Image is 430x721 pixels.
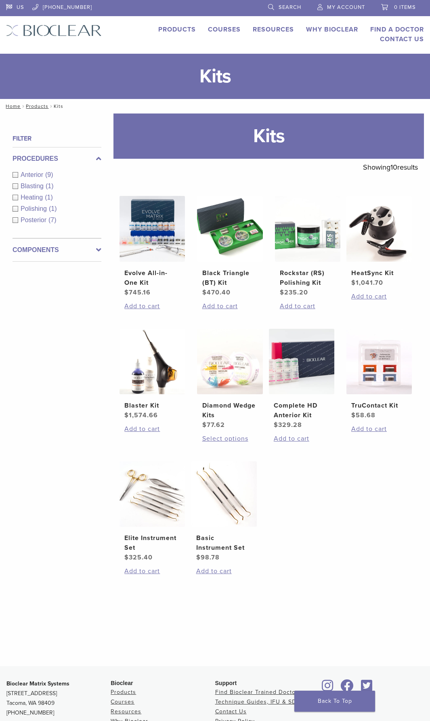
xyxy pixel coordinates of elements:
a: Products [158,25,196,34]
a: Contact Us [380,35,424,43]
span: / [21,104,26,108]
a: Home [3,103,21,109]
bdi: 329.28 [274,421,302,429]
span: My Account [327,4,365,11]
a: Add to cart: “HeatSync Kit” [351,292,407,301]
a: Rockstar (RS) Polishing KitRockstar (RS) Polishing Kit $235.20 [275,196,340,297]
img: HeatSync Kit [346,196,412,261]
h2: Complete HD Anterior Kit [274,401,329,420]
a: Products [26,103,48,109]
a: Technique Guides, IFU & SDS [215,698,300,705]
a: Contact Us [215,708,247,715]
h2: Blaster Kit [124,401,180,410]
a: Bioclear [358,684,375,692]
bdi: 1,574.66 [124,411,158,419]
a: Select options for “Diamond Wedge Kits” [202,434,258,444]
a: Why Bioclear [306,25,358,34]
h1: Kits [113,114,424,159]
span: Support [215,680,237,686]
a: Blaster KitBlaster Kit $1,574.66 [120,329,185,420]
a: Bioclear [319,684,336,692]
a: Courses [111,698,134,705]
strong: Bioclear Matrix Systems [6,680,69,687]
a: Add to cart: “Black Triangle (BT) Kit” [202,301,258,311]
span: (1) [49,205,57,212]
bdi: 470.40 [202,288,231,296]
span: (9) [45,171,53,178]
a: Resources [111,708,141,715]
span: (7) [48,217,57,223]
span: $ [274,421,278,429]
span: $ [351,279,356,287]
span: $ [351,411,356,419]
a: Add to cart: “TruContact Kit” [351,424,407,434]
h2: Black Triangle (BT) Kit [202,268,258,288]
img: Diamond Wedge Kits [197,329,262,394]
label: Components [13,245,101,255]
a: Back To Top [294,691,375,712]
span: $ [196,553,201,561]
span: Search [279,4,301,11]
img: Evolve All-in-One Kit [120,196,185,261]
a: Add to cart: “Evolve All-in-One Kit” [124,301,180,311]
a: Add to cart: “Blaster Kit” [124,424,180,434]
h4: Filter [13,134,101,143]
bdi: 1,041.70 [351,279,383,287]
a: Black Triangle (BT) KitBlack Triangle (BT) Kit $470.40 [197,196,262,297]
a: Elite Instrument SetElite Instrument Set $325.40 [120,461,185,562]
span: Heating [21,194,45,201]
a: Basic Instrument SetBasic Instrument Set $98.78 [191,461,256,562]
a: Diamond Wedge KitsDiamond Wedge Kits $77.62 [197,329,262,430]
a: Resources [253,25,294,34]
h2: Elite Instrument Set [124,533,180,553]
img: Black Triangle (BT) Kit [197,196,262,261]
a: Add to cart: “Complete HD Anterior Kit” [274,434,329,444]
h2: Rockstar (RS) Polishing Kit [280,268,336,288]
a: Courses [208,25,241,34]
bdi: 745.16 [124,288,151,296]
p: [STREET_ADDRESS] Tacoma, WA 98409 [PHONE_NUMBER] [6,679,111,718]
img: Basic Instrument Set [191,461,256,527]
span: Polishing [21,205,49,212]
a: Add to cart: “Rockstar (RS) Polishing Kit” [280,301,336,311]
bdi: 235.20 [280,288,308,296]
a: Evolve All-in-One KitEvolve All-in-One Kit $745.16 [120,196,185,297]
span: Bioclear [111,680,133,686]
span: 0 items [394,4,416,11]
span: / [48,104,54,108]
p: Showing results [363,159,418,176]
h2: TruContact Kit [351,401,407,410]
bdi: 77.62 [202,421,225,429]
a: Find A Doctor [370,25,424,34]
a: Add to cart: “Elite Instrument Set” [124,566,180,576]
span: $ [202,288,207,296]
h2: Evolve All-in-One Kit [124,268,180,288]
h2: Diamond Wedge Kits [202,401,258,420]
span: 10 [390,163,397,172]
span: (1) [46,183,54,189]
span: Anterior [21,171,45,178]
h2: HeatSync Kit [351,268,407,278]
a: Add to cart: “Basic Instrument Set” [196,566,252,576]
a: HeatSync KitHeatSync Kit $1,041.70 [346,196,412,287]
label: Procedures [13,154,101,164]
a: Complete HD Anterior KitComplete HD Anterior Kit $329.28 [269,329,334,430]
span: $ [280,288,284,296]
bdi: 325.40 [124,553,153,561]
a: TruContact KitTruContact Kit $58.68 [346,329,412,420]
bdi: 98.78 [196,553,220,561]
h2: Basic Instrument Set [196,533,252,553]
span: $ [202,421,207,429]
img: Complete HD Anterior Kit [269,329,334,394]
bdi: 58.68 [351,411,375,419]
span: $ [124,553,129,561]
img: Rockstar (RS) Polishing Kit [275,196,340,261]
a: Products [111,689,136,696]
img: Elite Instrument Set [120,461,185,527]
span: (1) [45,194,53,201]
img: TruContact Kit [346,329,412,394]
span: $ [124,288,129,296]
img: Bioclear [6,25,102,36]
span: Blasting [21,183,46,189]
img: Blaster Kit [120,329,185,394]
